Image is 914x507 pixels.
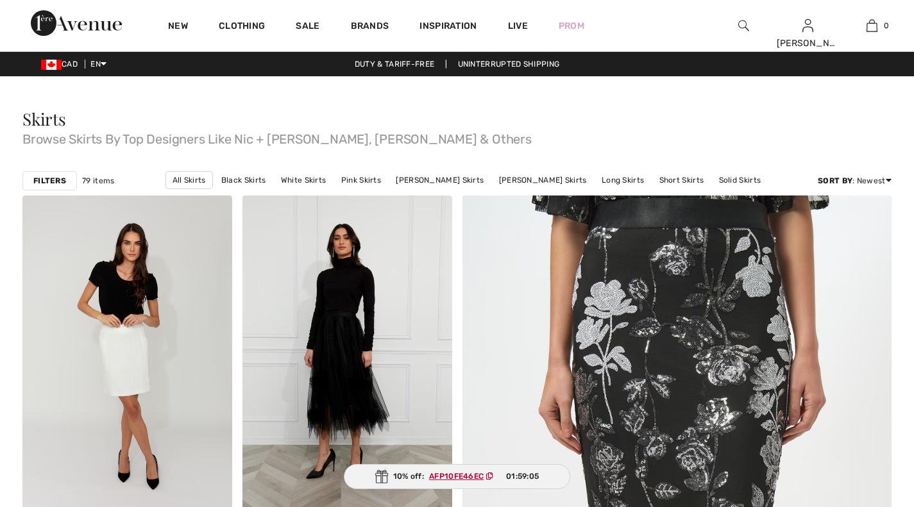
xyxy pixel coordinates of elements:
[419,21,477,34] span: Inspiration
[840,18,903,33] a: 0
[429,472,484,481] ins: AFP10FE46EC
[867,18,877,33] img: My Bag
[493,172,593,188] a: [PERSON_NAME] Skirts
[777,37,840,50] div: [PERSON_NAME]
[389,172,490,188] a: [PERSON_NAME] Skirts
[90,60,106,69] span: EN
[802,18,813,33] img: My Info
[31,10,122,36] img: 1ère Avenue
[275,172,333,188] a: White Skirts
[82,175,114,187] span: 79 items
[165,171,213,189] a: All Skirts
[559,19,584,33] a: Prom
[335,172,387,188] a: Pink Skirts
[818,176,852,185] strong: Sort By
[22,128,892,145] span: Browse Skirts By Top Designers Like Nic + [PERSON_NAME], [PERSON_NAME] & Others
[344,464,571,489] div: 10% off:
[22,108,66,130] span: Skirts
[215,172,273,188] a: Black Skirts
[41,60,83,69] span: CAD
[884,20,889,31] span: 0
[219,21,265,34] a: Clothing
[168,21,188,34] a: New
[506,470,539,482] span: 01:59:05
[595,172,650,188] a: Long Skirts
[508,19,528,33] a: Live
[832,411,901,443] iframe: Opens a widget where you can find more information
[653,172,711,188] a: Short Skirts
[713,172,768,188] a: Solid Skirts
[818,175,892,187] div: : Newest
[375,470,388,483] img: Gift.svg
[351,21,389,34] a: Brands
[738,18,749,33] img: search the website
[33,175,66,187] strong: Filters
[41,60,62,70] img: Canadian Dollar
[802,19,813,31] a: Sign In
[296,21,319,34] a: Sale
